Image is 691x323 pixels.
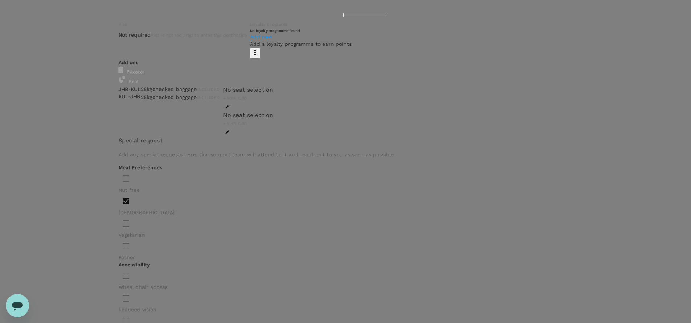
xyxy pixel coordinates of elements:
[118,186,565,194] p: Nut free
[118,151,565,158] p: Add any special requests here. Our support team will attend to it and reach out to you as soon as...
[197,95,220,100] span: INCLUDED
[118,261,565,268] p: Accessibility
[250,41,352,47] span: Add a loyalty programme to earn points
[223,121,247,126] span: + MYR 0.00
[118,22,127,27] span: Visa
[118,59,565,66] p: Add ons
[250,28,352,33] h6: No loyalty programme found
[151,33,247,38] span: Visa is not required to enter this destination
[141,94,197,100] span: 25kg checked baggage
[197,87,220,92] span: INCLUDED
[223,86,273,94] div: No seat selection
[6,294,29,317] iframe: Button to launch messaging window
[141,86,197,92] span: 25kg checked baggage
[118,66,565,76] div: Baggage
[118,31,151,38] p: Not required
[118,86,141,93] p: JHB - KUL
[118,254,565,261] p: Kosher
[118,136,565,145] p: Special request
[118,283,565,291] p: Wheel chair access
[223,111,273,120] div: No seat selection
[118,93,141,100] p: KUL - JHB
[250,22,287,27] span: Loyalty programs
[118,231,565,239] p: Vegetarian
[223,96,247,101] span: + MYR 0.00
[118,66,123,73] img: baggage-icon
[250,34,272,40] span: Add new
[118,76,126,83] img: baggage-icon
[118,164,565,171] p: Meal Preferences
[118,76,565,86] div: Seat
[118,209,565,216] p: [DEMOGRAPHIC_DATA]
[118,306,565,313] p: Reduced vision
